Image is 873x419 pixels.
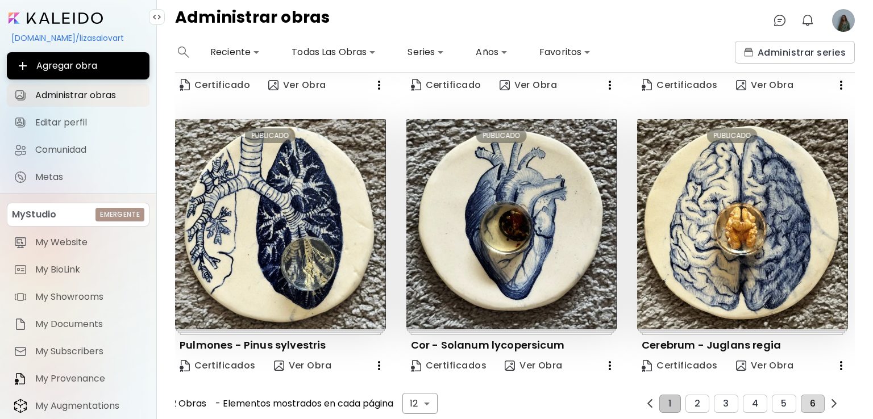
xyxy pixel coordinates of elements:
button: view-artVer Obra [731,354,799,377]
span: 3 [723,399,729,409]
a: CertificateCertificados [175,354,260,377]
button: 6 [801,395,825,413]
a: CertificateCertificado [406,74,486,97]
div: [DOMAIN_NAME]/lizasalovart [7,28,149,48]
a: Editar perfil iconEditar perfil [7,111,149,134]
img: prev [830,399,838,408]
button: Agregar obra [7,52,149,79]
a: itemMy Provenance [7,367,149,390]
img: bellIcon [801,14,814,27]
span: Certificados [411,359,487,372]
span: Metas [35,171,143,183]
a: itemMy Showrooms [7,286,149,308]
img: thumbnail [406,119,617,330]
div: Series [403,43,448,61]
a: itemMy Website [7,231,149,254]
button: view-artVer Obra [264,74,331,97]
h6: Emergente [100,209,140,220]
img: item [14,236,27,249]
a: itemMy Augmentations [7,395,149,417]
span: 1 [668,399,671,409]
a: itemMy Subscribers [7,340,149,363]
button: search [175,41,192,64]
img: thumbnail [175,119,386,330]
img: prev [646,399,654,408]
span: Ver Obra [268,79,326,91]
span: Ver Obra [736,359,794,372]
span: My BioLink [35,264,143,275]
img: Comunidad icon [14,143,27,157]
button: 3 [714,395,738,413]
img: collections [744,48,753,57]
div: Favoritos [535,43,595,61]
img: item [14,372,27,386]
div: 12 [402,393,438,414]
div: PUBLICADO [476,128,526,143]
button: collectionsAdministrar series [735,41,855,64]
span: Ver Obra [736,79,794,91]
button: view-artVer Obra [495,74,562,97]
a: CertificateCertificados [637,74,722,97]
img: view-art [736,80,746,90]
img: Certificate [411,360,421,372]
span: 2 [695,399,700,409]
img: Certificate [642,79,652,91]
a: Administrar obras iconAdministrar obras [7,84,149,107]
div: PUBLICADO [707,128,758,143]
button: view-artVer Obra [500,354,567,377]
img: view-art [736,361,746,371]
p: Cerebrum - Juglans regia [642,338,781,352]
span: My Website [35,237,143,248]
button: 1 [659,395,680,413]
span: My Subscribers [35,346,143,357]
span: Ver Obra [500,79,558,91]
span: Administrar series [744,47,846,58]
img: view-art [274,361,284,371]
img: item [14,345,27,358]
button: view-artVer Obra [731,74,799,97]
button: 4 [743,395,767,413]
span: Certificado [180,79,250,91]
a: completeMetas iconMetas [7,166,149,188]
span: My Augmentations [35,400,143,412]
img: view-art [500,80,510,90]
a: CertificateCertificado [175,74,255,97]
a: CertificateCertificados [637,354,722,377]
div: PUBLICADO [245,128,296,143]
img: Certificate [411,79,421,91]
span: - Elementos mostrados en cada página [215,399,393,409]
a: CertificateCertificados [406,354,492,377]
a: itemMy BioLink [7,258,149,281]
img: view-art [268,80,278,90]
span: Certificados [642,359,718,372]
img: Metas icon [14,170,27,184]
p: Cor - Solanum lycopersicum [411,338,564,352]
a: itemMy Documents [7,313,149,336]
span: Certificados [642,79,718,91]
span: 4 [752,399,758,409]
div: Años [471,43,512,61]
img: Editar perfil icon [14,116,27,129]
img: item [14,317,27,331]
button: bellIcon [798,11,817,30]
img: printsIndicator [638,329,847,335]
span: Comunidad [35,144,143,156]
p: MyStudio [12,208,56,221]
img: collapse [152,12,161,22]
img: item [14,290,27,304]
div: Todas Las Obras [287,43,380,61]
button: view-artVer Obra [269,354,336,377]
img: item [14,399,27,413]
div: Reciente [206,43,264,61]
span: My Showrooms [35,291,143,303]
span: Certificados [180,359,256,372]
button: 2 [685,395,709,413]
span: My Documents [35,319,143,330]
img: Certificate [642,360,652,372]
img: printsIndicator [407,329,616,335]
img: thumbnail [637,119,848,330]
img: view-art [505,361,515,371]
p: Pulmones - Pinus sylvestris [180,338,326,352]
img: Administrar obras icon [14,89,27,102]
span: Ver Obra [505,359,563,372]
